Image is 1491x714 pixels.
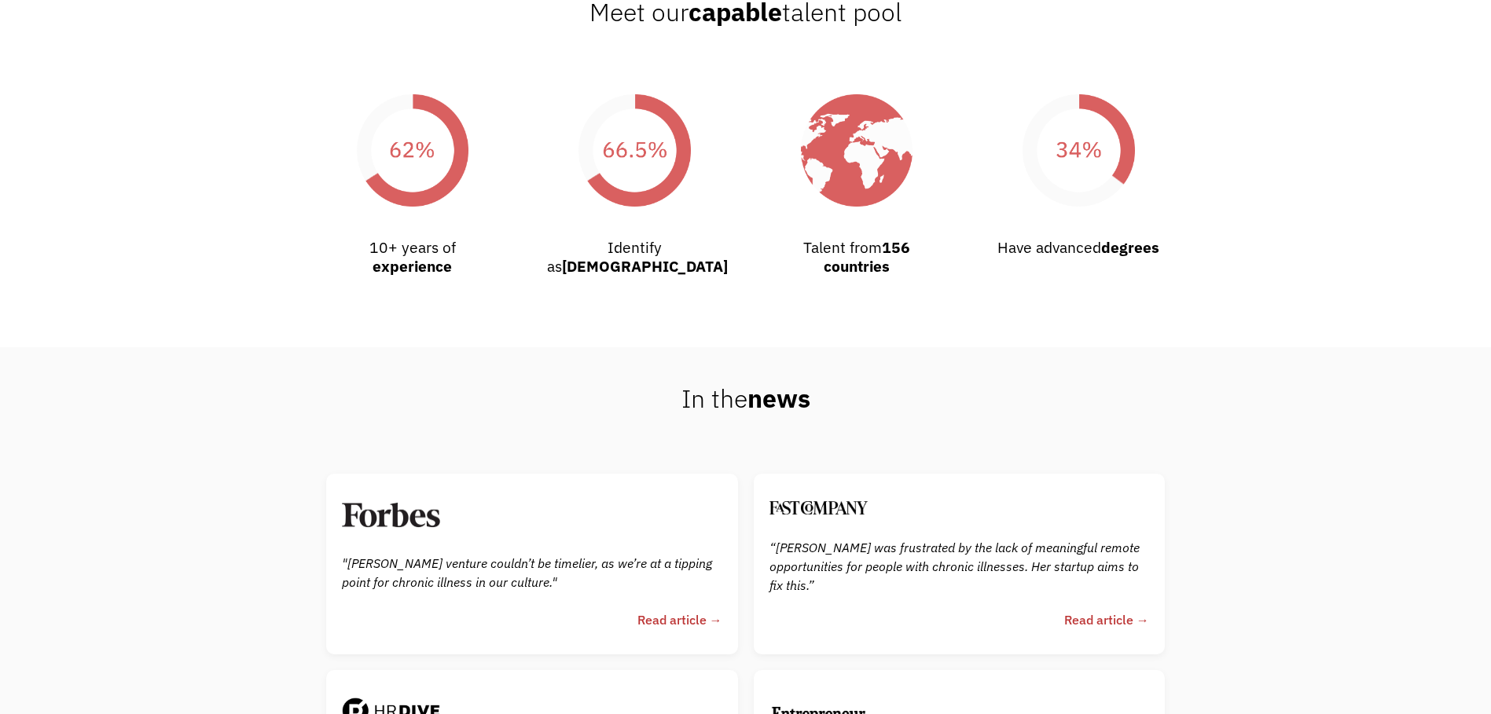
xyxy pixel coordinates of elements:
strong: news [747,382,810,415]
div: Talent from [769,238,945,276]
a: "[PERSON_NAME] venture couldn’t be timelier, as we’re at a tipping point for chronic illness in o... [326,474,737,654]
strong: 156 countries [824,237,910,276]
a: “[PERSON_NAME] was frustrated by the lack of meaningful remote opportunities for people with chro... [754,474,1165,654]
span: In the [681,382,810,415]
div: Identify as [547,238,722,276]
img: A pie chart that displays 34% of Chronically Capable users have advanced degrees [991,63,1166,238]
div: “[PERSON_NAME] was frustrated by the lack of meaningful remote opportunities for people with chro... [769,538,1149,595]
strong: degrees [1101,237,1159,257]
strong: experience [373,256,452,276]
img: A pie chart that displays 62% of Chronically Capable users have 10+ years of experience [325,63,501,238]
div: "[PERSON_NAME] venture couldn’t be timelier, as we’re at a tipping point for chronic illness in o... [342,554,722,592]
div: Read article → [1064,610,1149,629]
div: Read article → [637,610,722,629]
div: Have advanced [991,238,1166,257]
div: 10+ years of ‍ [325,238,501,276]
img: A pie chart that displays 66.5% of Chronically Capable users identify as female [547,63,722,238]
img: An image of earth [769,63,945,238]
strong: [DEMOGRAPHIC_DATA] [562,256,728,276]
